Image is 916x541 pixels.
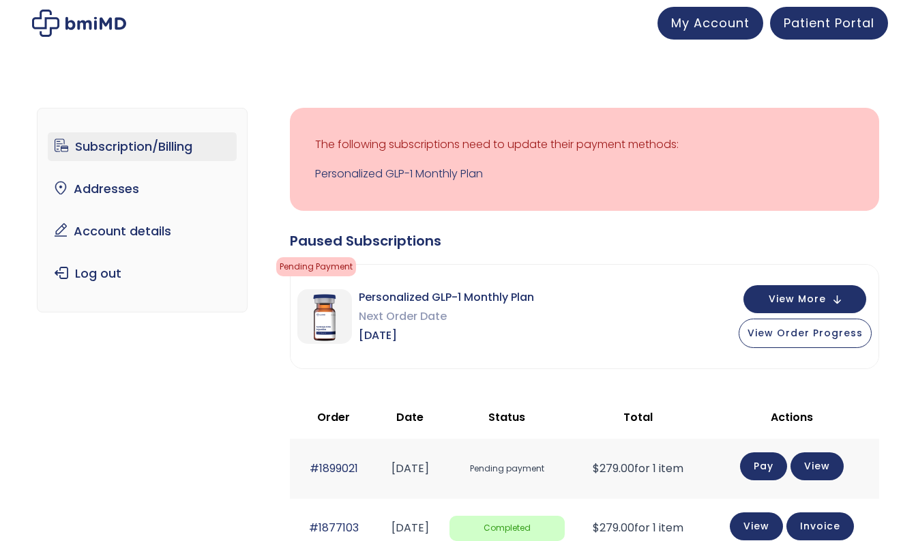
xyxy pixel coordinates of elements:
span: Patient Portal [784,14,874,31]
a: Addresses [48,175,237,203]
p: The following subscriptions need to update their payment methods: [315,135,854,154]
span: Pending payment [449,456,565,482]
a: Subscription/Billing [48,132,237,161]
span: Personalized GLP-1 Monthly Plan [359,288,534,307]
a: Invoice [786,512,854,540]
span: Completed [449,516,565,541]
time: [DATE] [391,520,429,536]
span: Next Order Date [359,307,534,326]
a: Pay [740,452,787,480]
a: View [791,452,844,480]
span: Status [488,409,525,425]
span: My Account [671,14,750,31]
a: My Account [658,7,763,40]
span: 279.00 [593,520,634,536]
span: $ [593,460,600,476]
span: $ [593,520,600,536]
nav: Account pages [37,108,248,312]
td: for 1 item [572,439,705,498]
span: [DATE] [359,326,534,345]
a: Account details [48,217,237,246]
a: #1899021 [310,460,358,476]
a: Log out [48,259,237,288]
span: Total [623,409,653,425]
span: 279.00 [593,460,634,476]
a: Patient Portal [770,7,888,40]
button: View More [743,285,866,313]
div: Paused Subscriptions [290,231,879,250]
span: Date [396,409,424,425]
a: #1877103 [309,520,359,536]
a: View [730,512,783,540]
span: Order [317,409,350,425]
span: View More [769,295,826,304]
a: Personalized GLP-1 Monthly Plan [315,164,854,184]
time: [DATE] [391,460,429,476]
button: View Order Progress [739,319,872,348]
span: Pending Payment [276,257,356,276]
img: My account [32,10,126,37]
span: Actions [771,409,813,425]
span: View Order Progress [748,326,863,340]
